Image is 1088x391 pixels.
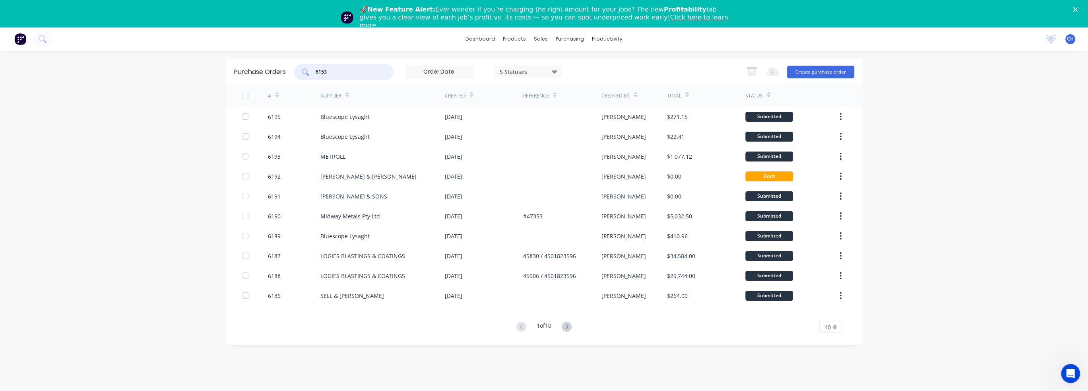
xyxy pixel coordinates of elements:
[537,321,551,333] div: 1 of 10
[667,92,681,99] div: Total
[360,6,735,29] div: 🚀 Ever wonder if you’re charging the right amount for your jobs? The new tab gives you a clear vi...
[320,192,387,200] div: [PERSON_NAME] & SONS
[268,292,281,300] div: 6186
[445,152,462,161] div: [DATE]
[320,132,370,141] div: Bluescope Lysaght
[268,113,281,121] div: 6195
[445,92,466,99] div: Created
[601,212,646,220] div: [PERSON_NAME]
[601,232,646,240] div: [PERSON_NAME]
[499,33,530,45] div: products
[745,271,793,281] div: Submitted
[745,152,793,161] div: Submitted
[320,252,405,260] div: LOGIES BLASTINGS & COATINGS
[523,252,576,260] div: 45830 / 4501823596
[601,272,646,280] div: [PERSON_NAME]
[320,232,370,240] div: Bluescope Lysaght
[824,323,831,331] span: 10
[320,152,345,161] div: METROLL
[530,33,552,45] div: sales
[601,132,646,141] div: [PERSON_NAME]
[315,68,381,76] input: Search purchase orders...
[445,292,462,300] div: [DATE]
[445,172,462,181] div: [DATE]
[341,11,353,24] img: Profile image for Team
[601,192,646,200] div: [PERSON_NAME]
[14,33,26,45] img: Factory
[445,252,462,260] div: [DATE]
[667,132,685,141] div: $22.41
[667,152,692,161] div: $1,077.12
[667,172,681,181] div: $0.00
[268,272,281,280] div: 6188
[1061,364,1080,383] iframe: Intercom live chat
[268,152,281,161] div: 6193
[360,14,728,29] a: Click here to learn more.
[667,232,688,240] div: $410.96
[667,252,695,260] div: $34,584.00
[745,112,793,122] div: Submitted
[320,272,405,280] div: LOGIES BLASTINGS & COATINGS
[745,211,793,221] div: Submitted
[601,252,646,260] div: [PERSON_NAME]
[601,172,646,181] div: [PERSON_NAME]
[1067,35,1074,43] span: CH
[320,212,380,220] div: Midway Metals Pty Ltd
[462,33,499,45] a: dashboard
[268,232,281,240] div: 6189
[523,212,543,220] div: #47353
[667,192,681,200] div: $0.00
[745,231,793,241] div: Submitted
[745,291,793,301] div: Submitted
[268,212,281,220] div: 6190
[445,272,462,280] div: [DATE]
[500,67,557,76] div: 5 Statuses
[667,212,692,220] div: $5,032.50
[368,6,436,13] b: New Feature Alert:
[320,292,384,300] div: SELL & [PERSON_NAME]
[787,66,854,78] button: Create purchase order
[268,172,281,181] div: 6192
[667,272,695,280] div: $29,744.00
[588,33,626,45] div: productivity
[745,171,793,181] div: Draft
[320,172,417,181] div: [PERSON_NAME] & [PERSON_NAME]
[445,192,462,200] div: [DATE]
[445,132,462,141] div: [DATE]
[601,113,646,121] div: [PERSON_NAME]
[601,92,630,99] div: Created By
[745,92,763,99] div: Status
[667,113,688,121] div: $271.15
[445,232,462,240] div: [DATE]
[320,92,341,99] div: Supplier
[745,132,793,142] div: Submitted
[523,272,576,280] div: 45906 / 4501823596
[445,113,462,121] div: [DATE]
[664,6,706,13] b: Profitability
[320,113,370,121] div: Bluescope Lysaght
[745,191,793,201] div: Submitted
[601,292,646,300] div: [PERSON_NAME]
[552,33,588,45] div: purchasing
[405,66,472,78] input: Order Date
[667,292,688,300] div: $264.00
[445,212,462,220] div: [DATE]
[234,67,286,77] div: Purchase Orders
[523,92,549,99] div: Reference
[601,152,646,161] div: [PERSON_NAME]
[268,132,281,141] div: 6194
[268,252,281,260] div: 6187
[268,92,271,99] div: #
[1073,7,1081,12] div: Close
[745,251,793,261] div: Submitted
[268,192,281,200] div: 6191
